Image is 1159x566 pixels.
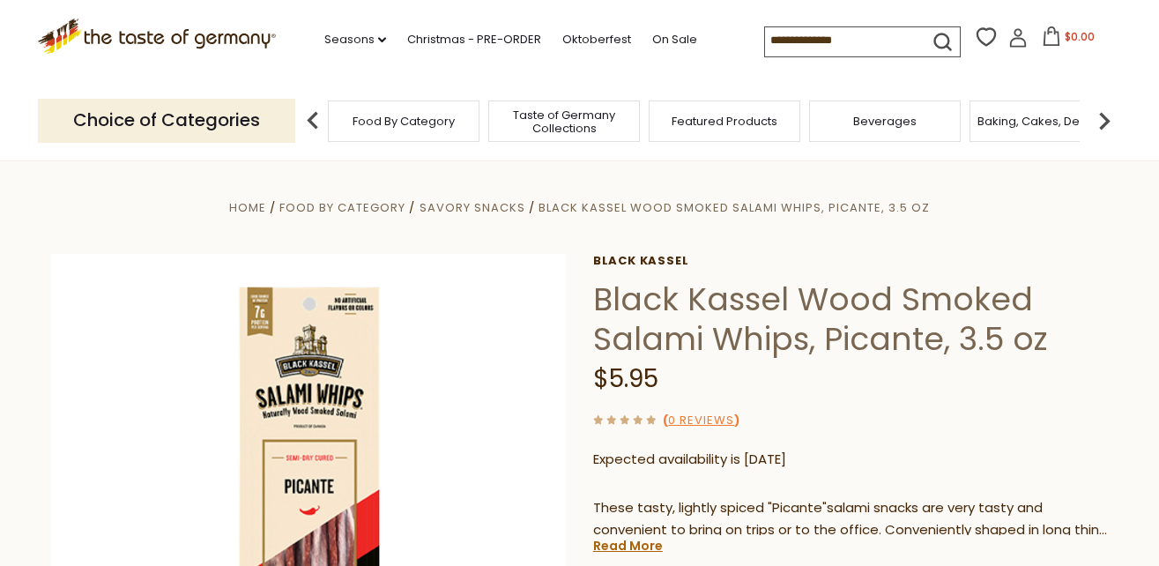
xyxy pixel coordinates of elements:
a: Oktoberfest [562,30,631,49]
a: On Sale [652,30,697,49]
p: These tasty, lightly spiced "Picante"salami snacks are very tasty and convenient to bring on trip... [593,497,1109,541]
a: Baking, Cakes, Desserts [977,115,1114,128]
a: Savory Snacks [420,199,525,216]
a: Home [229,199,266,216]
a: Featured Products [672,115,777,128]
span: $0.00 [1065,29,1095,44]
a: Read More [593,537,663,555]
img: previous arrow [295,103,331,138]
img: next arrow [1087,103,1122,138]
p: Expected availability is [DATE] [593,449,1109,471]
span: ( ) [663,412,739,428]
a: Food By Category [353,115,455,128]
h1: Black Kassel Wood Smoked Salami Whips, Picante, 3.5 oz [593,279,1109,359]
a: Beverages [853,115,917,128]
p: Choice of Categories [38,99,295,142]
span: $5.95 [593,361,658,396]
a: Taste of Germany Collections [494,108,635,135]
a: Black Kassel [593,254,1109,268]
a: Christmas - PRE-ORDER [407,30,541,49]
a: Black Kassel Wood Smoked Salami Whips, Picante, 3.5 oz [539,199,930,216]
button: $0.00 [1031,26,1106,53]
a: Seasons [324,30,386,49]
a: 0 Reviews [668,412,734,430]
a: Food By Category [279,199,405,216]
